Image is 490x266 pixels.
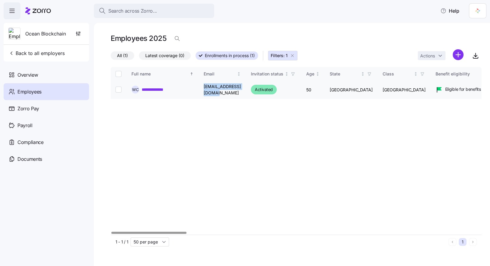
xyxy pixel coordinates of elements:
[25,30,66,38] span: Ocean Blockchain
[8,50,65,57] span: Back to all employers
[316,72,320,76] div: Not sorted
[418,51,445,60] button: Actions
[325,67,378,81] th: StateNot sorted
[17,105,39,112] span: Zorro Pay
[4,83,89,100] a: Employees
[145,52,184,60] span: Latest coverage (0)
[237,72,241,76] div: Not sorted
[4,151,89,167] a: Documents
[246,67,301,81] th: Invitation statusNot sorted
[448,238,456,246] button: Previous page
[127,67,199,81] th: Full nameSorted ascending
[190,72,194,76] div: Sorted ascending
[94,4,214,18] button: Search across Zorro...
[440,7,459,14] span: Help
[132,88,139,92] span: W C
[436,5,464,17] button: Help
[325,81,378,99] td: [GEOGRAPHIC_DATA]
[17,88,42,96] span: Employees
[306,71,314,77] div: Age
[199,67,246,81] th: EmailNot sorted
[4,66,89,83] a: Overview
[459,238,467,246] button: 1
[251,71,283,77] div: Invitation status
[453,49,464,60] svg: add icon
[204,71,236,77] div: Email
[445,86,481,92] span: Eligible for benefits
[268,51,297,60] button: Filters: 1
[301,81,325,99] td: 50
[414,72,418,76] div: Not sorted
[111,34,166,43] h1: Employees 2025
[9,28,20,40] img: Employer logo
[17,122,32,129] span: Payroll
[285,72,289,76] div: Not sorted
[469,238,477,246] button: Next page
[420,54,435,58] span: Actions
[4,100,89,117] a: Zorro Pay
[473,6,482,16] img: 5711ede7-1a95-4d76-b346-8039fc8124a1-1741415864132.png
[17,139,44,146] span: Compliance
[271,53,288,59] span: Filters: 1
[108,7,157,15] span: Search across Zorro...
[117,52,128,60] span: All (1)
[255,86,273,93] span: Activated
[383,71,413,77] div: Class
[17,155,42,163] span: Documents
[361,72,365,76] div: Not sorted
[116,87,122,93] input: Select record 1
[330,71,360,77] div: State
[131,71,189,77] div: Full name
[6,47,67,59] button: Back to all employers
[116,71,122,77] input: Select all records
[17,71,38,79] span: Overview
[116,239,128,245] span: 1 - 1 / 1
[301,67,325,81] th: AgeNot sorted
[378,81,431,99] td: [GEOGRAPHIC_DATA]
[205,52,255,60] span: Enrollments in process (1)
[4,134,89,151] a: Compliance
[4,117,89,134] a: Payroll
[199,81,246,99] td: [EMAIL_ADDRESS][DOMAIN_NAME]
[378,67,431,81] th: ClassNot sorted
